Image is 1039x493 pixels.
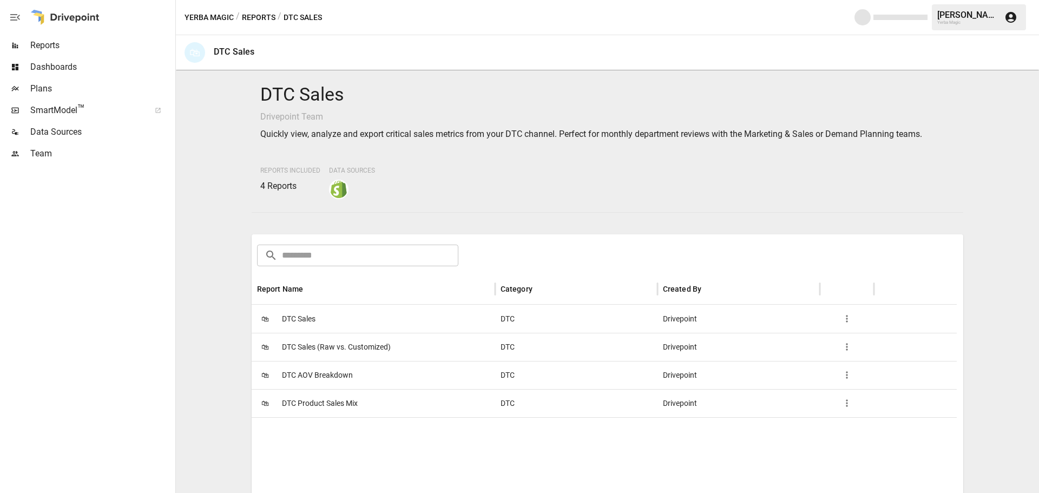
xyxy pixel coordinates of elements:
[260,110,955,123] p: Drivepoint Team
[77,102,85,116] span: ™
[30,104,143,117] span: SmartModel
[257,339,273,355] span: 🛍
[236,11,240,24] div: /
[657,305,820,333] div: Drivepoint
[501,285,532,293] div: Category
[534,281,549,297] button: Sort
[260,167,320,174] span: Reports Included
[30,61,173,74] span: Dashboards
[330,181,347,198] img: shopify
[257,311,273,327] span: 🛍
[282,305,315,333] span: DTC Sales
[282,361,353,389] span: DTC AOV Breakdown
[242,11,275,24] button: Reports
[495,333,657,361] div: DTC
[495,305,657,333] div: DTC
[495,389,657,417] div: DTC
[282,333,391,361] span: DTC Sales (Raw vs. Customized)
[260,128,955,141] p: Quickly view, analyze and export critical sales metrics from your DTC channel. Perfect for monthl...
[278,11,281,24] div: /
[30,147,173,160] span: Team
[304,281,319,297] button: Sort
[260,180,320,193] p: 4 Reports
[257,285,304,293] div: Report Name
[937,20,998,25] div: Yerba Magic
[30,39,173,52] span: Reports
[214,47,254,57] div: DTC Sales
[185,42,205,63] div: 🛍
[30,82,173,95] span: Plans
[257,367,273,383] span: 🛍
[657,361,820,389] div: Drivepoint
[657,333,820,361] div: Drivepoint
[937,10,998,20] div: [PERSON_NAME]
[185,11,234,24] button: Yerba Magic
[702,281,718,297] button: Sort
[30,126,173,139] span: Data Sources
[257,395,273,411] span: 🛍
[657,389,820,417] div: Drivepoint
[282,390,358,417] span: DTC Product Sales Mix
[663,285,702,293] div: Created By
[495,361,657,389] div: DTC
[329,167,375,174] span: Data Sources
[260,83,955,106] h4: DTC Sales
